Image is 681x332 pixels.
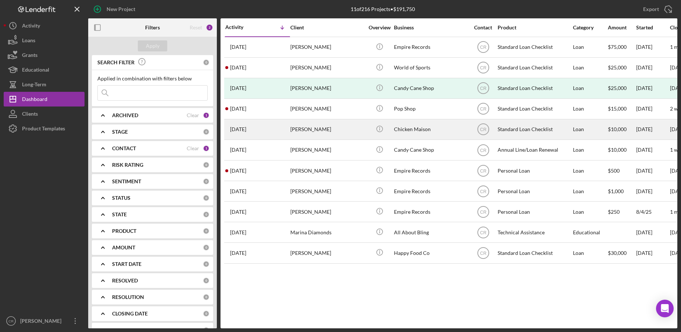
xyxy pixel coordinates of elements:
div: [DATE] [636,79,669,98]
b: RESOLVED [112,278,138,284]
div: Product Templates [22,121,65,138]
div: $10,000 [608,120,635,139]
div: 8/4/25 [636,202,669,221]
div: Loan [573,79,607,98]
div: Clear [187,112,199,118]
div: $30,000 [608,243,635,263]
div: Standard Loan Checklist [498,37,571,57]
text: CR [480,189,487,194]
text: CR [480,65,487,71]
div: [DATE] [636,140,669,160]
div: [DATE] [636,99,669,119]
b: AMOUNT [112,245,135,250]
button: New Project [88,2,143,17]
button: Product Templates [4,121,85,136]
time: 2025-08-15 17:01 [230,65,246,71]
div: Personal Loan [498,161,571,180]
div: 0 [203,310,209,317]
div: $75,000 [608,37,635,57]
b: RISK RATING [112,162,143,168]
div: Happy Food Co [394,243,467,263]
div: 0 [203,59,209,66]
div: 1 [203,145,209,152]
div: All About Bling [394,223,467,242]
div: [PERSON_NAME] [18,314,66,330]
time: 2025-05-08 23:27 [230,230,246,235]
div: Empire Records [394,161,467,180]
div: [DATE] [636,223,669,242]
b: Filters [145,25,160,30]
div: Loan [573,99,607,119]
div: 0 [203,195,209,201]
div: [PERSON_NAME] [290,181,364,201]
div: Applied in combination with filters below [97,76,208,82]
div: $10,000 [608,140,635,160]
div: 0 [203,162,209,168]
div: Grants [22,48,37,64]
button: Loans [4,33,85,48]
div: Empire Records [394,202,467,221]
div: 0 [203,277,209,284]
div: Loan [573,140,607,160]
div: Long-Term [22,77,46,94]
time: 2025-07-25 16:47 [230,126,246,132]
div: $15,000 [608,99,635,119]
div: 2 [206,24,213,31]
div: Apply [146,40,160,51]
button: Grants [4,48,85,62]
div: Standard Loan Checklist [498,120,571,139]
b: STATE [112,212,127,217]
div: Clear [187,145,199,151]
div: [PERSON_NAME] [290,99,364,119]
div: 0 [203,244,209,251]
div: Loans [22,33,35,50]
time: 2025-07-01 20:48 [230,168,246,174]
button: Educational [4,62,85,77]
div: New Project [107,2,135,17]
div: Business [394,25,467,30]
a: Dashboard [4,92,85,107]
div: Loan [573,202,607,221]
text: CR [480,107,487,112]
text: CR [480,251,487,256]
div: Loan [573,243,607,263]
text: CR [480,127,487,132]
div: Activity [22,18,40,35]
div: Standard Loan Checklist [498,99,571,119]
b: SEARCH FILTER [97,59,135,65]
b: ARCHIVED [112,112,138,118]
time: 2025-05-22 18:42 [230,188,246,194]
div: [PERSON_NAME] [290,120,364,139]
div: 0 [203,129,209,135]
button: Clients [4,107,85,121]
time: 2025-07-02 15:40 [230,147,246,153]
b: PRODUCT [112,228,136,234]
text: CR [480,230,487,235]
div: Standard Loan Checklist [498,79,571,98]
div: Amount [608,25,635,30]
button: Export [636,2,677,17]
div: Annual Line/Loan Renewal [498,140,571,160]
div: Product [498,25,571,30]
text: CR [480,45,487,50]
div: Dashboard [22,92,47,108]
div: [DATE] [636,120,669,139]
div: Loan [573,58,607,77]
button: Activity [4,18,85,33]
text: CR [8,319,14,323]
text: CR [480,168,487,173]
div: Activity [225,24,258,30]
div: [PERSON_NAME] [290,243,364,263]
div: 0 [203,211,209,218]
div: Educational [573,223,607,242]
div: Loan [573,120,607,139]
div: Loan [573,181,607,201]
div: Empire Records [394,181,467,201]
div: Loan [573,161,607,180]
text: CR [480,86,487,91]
